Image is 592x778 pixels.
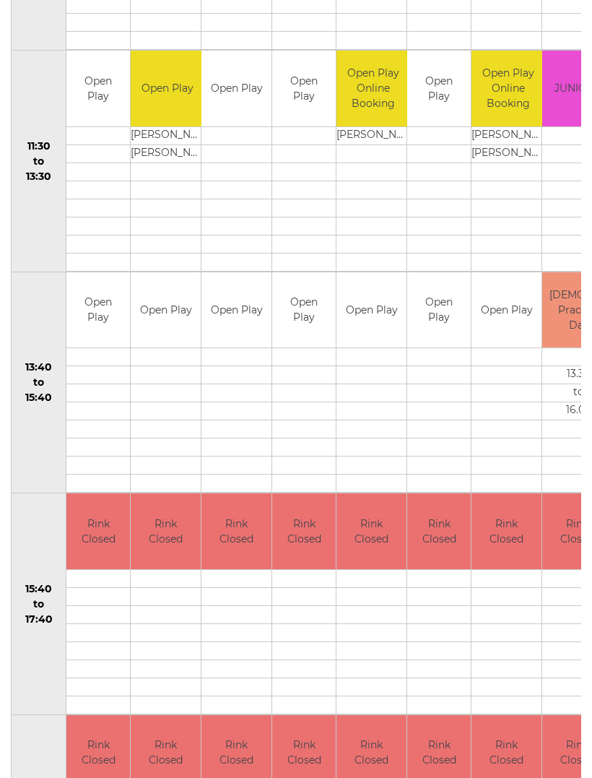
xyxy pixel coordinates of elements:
[272,51,336,126] td: Open Play
[131,493,201,569] td: Rink Closed
[336,272,406,348] td: Open Play
[66,51,130,126] td: Open Play
[471,493,541,569] td: Rink Closed
[131,144,204,163] td: [PERSON_NAME]
[12,51,66,272] td: 11:30 to 13:30
[201,51,271,126] td: Open Play
[66,272,130,348] td: Open Play
[12,493,66,715] td: 15:40 to 17:40
[407,51,471,126] td: Open Play
[131,272,201,348] td: Open Play
[12,272,66,493] td: 13:40 to 15:40
[201,272,271,348] td: Open Play
[471,51,544,126] td: Open Play Online Booking
[471,126,544,144] td: [PERSON_NAME]
[336,51,409,126] td: Open Play Online Booking
[272,272,336,348] td: Open Play
[66,493,130,569] td: Rink Closed
[272,493,336,569] td: Rink Closed
[131,126,204,144] td: [PERSON_NAME]
[201,493,271,569] td: Rink Closed
[407,272,471,348] td: Open Play
[336,126,409,144] td: [PERSON_NAME]
[471,144,544,163] td: [PERSON_NAME]
[471,272,541,348] td: Open Play
[407,493,471,569] td: Rink Closed
[336,493,406,569] td: Rink Closed
[131,51,204,126] td: Open Play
